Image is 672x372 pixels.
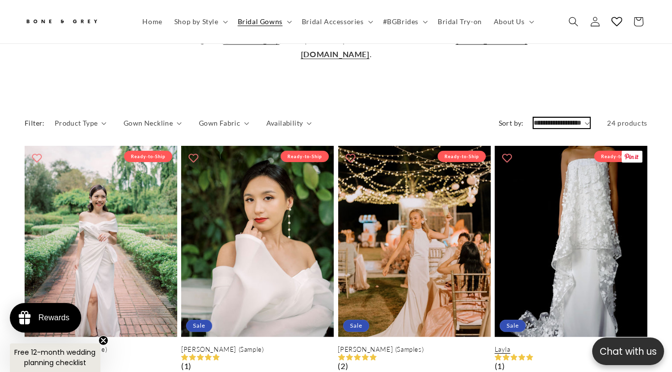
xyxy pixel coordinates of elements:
[494,17,525,26] span: About Us
[266,118,303,128] span: Availability
[124,118,173,128] span: Gown Neckline
[302,17,364,26] span: Bridal Accessories
[338,345,491,354] a: [PERSON_NAME] (Samples)
[10,343,100,372] div: Free 12-month wedding planning checklistClose teaser
[25,118,45,128] h2: Filter:
[238,17,283,26] span: Bridal Gowns
[199,118,249,128] summary: Gown Fabric (0 selected)
[488,11,538,32] summary: About Us
[607,119,647,127] span: 24 products
[143,17,162,26] span: Home
[25,345,177,354] a: [PERSON_NAME] (Sample)
[55,118,98,128] span: Product Type
[438,17,482,26] span: Bridal Try-on
[232,11,296,32] summary: Bridal Gowns
[341,148,360,168] button: Add to wishlist
[495,345,647,354] a: Layla
[38,313,69,322] div: Rewards
[499,119,524,127] label: Sort by:
[15,347,96,368] span: Free 12-month wedding planning checklist
[432,11,488,32] a: Bridal Try-on
[27,148,47,168] button: Add to wishlist
[497,148,517,168] button: Add to wishlist
[25,14,98,30] img: Bone and Grey Bridal
[21,10,127,34] a: Bone and Grey Bridal
[563,11,584,33] summary: Search
[174,17,219,26] span: Shop by Style
[199,118,240,128] span: Gown Fabric
[124,118,182,128] summary: Gown Neckline (0 selected)
[181,345,334,354] a: [PERSON_NAME] (Sample)
[55,118,106,128] summary: Product Type (0 selected)
[98,336,108,345] button: Close teaser
[592,338,664,365] button: Open chatbox
[592,344,664,359] p: Chat with us
[168,11,232,32] summary: Shop by Style
[266,118,312,128] summary: Availability (0 selected)
[296,11,377,32] summary: Bridal Accessories
[184,148,203,168] button: Add to wishlist
[377,11,432,32] summary: #BGBrides
[137,11,168,32] a: Home
[383,17,418,26] span: #BGBrides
